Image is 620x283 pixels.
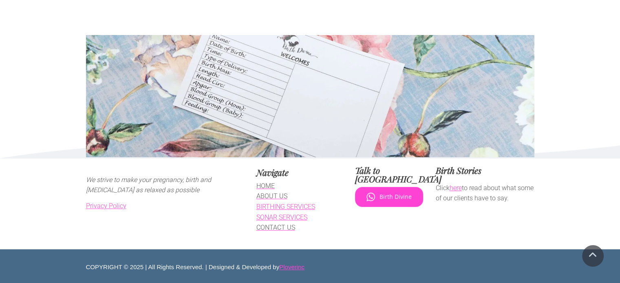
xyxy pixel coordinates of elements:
[86,202,126,210] a: Privacy Policy
[256,167,289,178] span: Navigate
[256,203,315,211] a: BIRTHING SERVICES
[355,165,441,184] span: Talk to [GEOGRAPHIC_DATA]
[86,176,211,194] span: We strive to make your pregnancy, birth and [MEDICAL_DATA] as relaxed as possible
[256,213,307,221] a: SONAR SERVICES
[279,263,304,270] a: Ploverinc
[436,184,534,202] span: Click to read about what some of our clients have to say.
[86,263,304,270] span: COPYRIGHT © 2025 | All Rights Reserved. | Designed & Developed by
[256,192,287,200] a: ABOUT US
[380,193,412,200] span: Birth Divine
[256,182,275,190] a: HOME
[582,245,604,267] a: Scroll To Top
[355,187,423,207] a: Birth Divine
[450,184,462,192] a: here
[256,224,295,231] a: CONTACT US
[436,165,481,176] span: Birth Stories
